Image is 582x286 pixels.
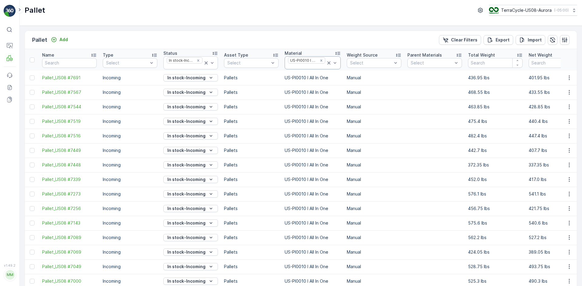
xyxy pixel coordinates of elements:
[30,104,35,109] div: Toggle Row Selected
[100,187,160,201] td: Incoming
[167,89,206,95] p: In stock-Incoming
[288,58,317,63] div: US-PI0010 I All In One
[100,201,160,216] td: Incoming
[42,235,97,241] a: Pallet_US08 #7089
[163,74,218,81] button: In stock-Incoming
[221,187,282,201] td: Pallets
[5,149,26,154] span: Material :
[227,60,269,66] p: Select
[5,109,35,114] span: Total Weight :
[167,133,206,139] p: In stock-Incoming
[344,201,404,216] td: Manual
[20,99,68,104] span: FD, SC7489, [DATE], #1
[465,114,526,129] td: 475.4 lbs
[451,37,477,43] p: Clear Filters
[554,8,569,13] p: ( -05:00 )
[167,278,206,284] p: In stock-Incoming
[221,85,282,100] td: Pallets
[30,119,35,124] div: Toggle Row Selected
[163,219,218,227] button: In stock-Incoming
[221,259,282,274] td: Pallets
[282,201,344,216] td: US-PI0010 I All In One
[163,190,218,198] button: In stock-Incoming
[167,264,206,270] p: In stock-Incoming
[465,100,526,114] td: 463.85 lbs
[282,230,344,245] td: US-PI0010 I All In One
[282,129,344,143] td: US-PI0010 I All In One
[42,52,54,58] p: Name
[100,143,160,158] td: Incoming
[221,71,282,85] td: Pallets
[5,139,32,144] span: Asset Type :
[100,230,160,245] td: Incoming
[103,52,113,58] p: Type
[167,104,206,110] p: In stock-Incoming
[100,85,160,100] td: Incoming
[221,201,282,216] td: Pallets
[501,7,552,13] p: TerraCycle-US08-Aurora
[163,89,218,96] button: In stock-Incoming
[439,35,481,45] button: Clear Filters
[30,279,35,284] div: Toggle Row Selected
[163,248,218,256] button: In stock-Incoming
[163,118,218,125] button: In stock-Incoming
[465,85,526,100] td: 468.55 lbs
[465,259,526,274] td: 528.75 lbs
[489,5,577,16] button: TerraCycle-US08-Aurora(-05:00)
[489,7,499,14] img: image_ci7OI47.png
[318,58,325,63] div: Remove US-PI0010 I All In One
[42,147,97,153] span: Pallet_US08 #7449
[4,264,16,267] span: v 1.49.2
[344,143,404,158] td: Manual
[34,129,36,134] span: -
[465,216,526,230] td: 575.6 lbs
[42,162,97,168] a: Pallet_US08 #7448
[42,104,97,110] a: Pallet_US08 #7544
[529,52,552,58] p: Net Weight
[30,163,35,167] div: Toggle Row Selected
[221,143,282,158] td: Pallets
[163,205,218,212] button: In stock-Incoming
[221,230,282,245] td: Pallets
[347,52,378,58] p: Weight Source
[344,100,404,114] td: Manual
[195,58,202,63] div: Remove In stock-Incoming
[221,114,282,129] td: Pallets
[163,176,218,183] button: In stock-Incoming
[344,158,404,172] td: Manual
[282,172,344,187] td: US-PI0010 I All In One
[167,58,195,63] div: In stock-Incoming
[167,162,206,168] p: In stock-Incoming
[42,205,97,212] a: Pallet_US08 #7256
[26,149,105,154] span: US-PI0473 I FD Nitrile & Latex Gloves
[483,35,513,45] button: Export
[496,37,510,43] p: Export
[42,191,97,197] span: Pallet_US08 #7273
[100,71,160,85] td: Incoming
[30,250,35,255] div: Toggle Row Selected
[224,52,248,58] p: Asset Type
[42,249,97,255] a: Pallet_US08 #7069
[344,245,404,259] td: Manual
[344,187,404,201] td: Manual
[30,235,35,240] div: Toggle Row Selected
[465,201,526,216] td: 456.75 lbs
[167,191,206,197] p: In stock-Incoming
[221,100,282,114] td: Pallets
[163,263,218,270] button: In stock-Incoming
[282,245,344,259] td: US-PI0010 I All In One
[350,60,392,66] p: Select
[282,259,344,274] td: US-PI0010 I All In One
[167,235,206,241] p: In stock-Incoming
[344,172,404,187] td: Manual
[167,147,206,153] p: In stock-Incoming
[221,158,282,172] td: Pallets
[30,264,35,269] div: Toggle Row Selected
[516,35,545,45] button: Import
[100,100,160,114] td: Incoming
[42,133,97,139] span: Pallet_US08 #7516
[42,89,97,95] a: Pallet_US08 #7567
